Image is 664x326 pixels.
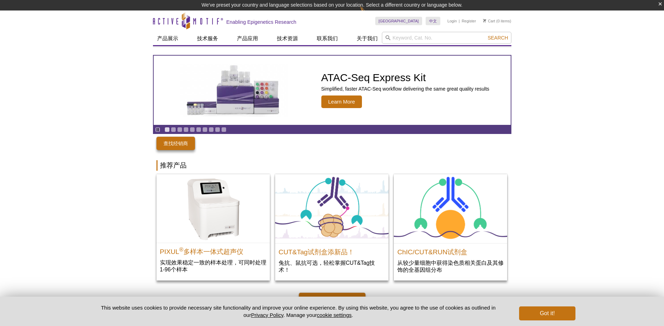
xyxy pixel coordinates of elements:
a: Go to slide 5 [190,127,195,132]
a: Go to slide 3 [177,127,182,132]
a: 产品应用 [233,32,262,45]
a: Register [462,19,476,23]
a: ATAC-Seq Express Kit ATAC-Seq Express Kit Simplified, faster ATAC-Seq workflow delivering the sam... [154,56,511,125]
a: Go to slide 9 [215,127,220,132]
p: Simplified, faster ATAC-Seq workflow delivering the same great quality results [321,86,489,92]
img: Change Here [360,5,378,22]
a: Cart [483,19,495,23]
h2: 推荐产品 [156,160,508,171]
a: ChIC/CUT&RUN Assay Kit ChIC/CUT&RUN试剂盒 从较少量细胞中获得染色质相关蛋白及其修饰的全基因组分布 [394,174,507,281]
span: Learn More [321,95,362,108]
input: Keyword, Cat. No. [382,32,511,44]
span: Search [488,35,508,41]
h2: Enabling Epigenetics Research [226,19,296,25]
a: 联系我们 [313,32,342,45]
a: Toggle autoplay [155,127,160,132]
a: CUT&Tag试剂盒添新品！ CUT&Tag试剂盒添新品！ 兔抗、鼠抗可选，轻松掌握CUT&Tag技术！ [275,174,389,281]
p: 从较少量细胞中获得染色质相关蛋白及其修饰的全基因组分布 [397,259,504,274]
h2: CUT&Tag试剂盒添新品！ [279,245,385,256]
a: Go to slide 8 [209,127,214,132]
a: 关于我们 [352,32,382,45]
p: 兔抗、鼠抗可选，轻松掌握CUT&Tag技术！ [279,259,385,274]
a: Privacy Policy [251,312,283,318]
img: CUT&Tag试剂盒添新品！ [275,174,389,243]
a: Go to slide 7 [202,127,208,132]
h2: ChIC/CUT&RUN试剂盒 [397,245,504,256]
button: Got it! [519,306,575,320]
button: cookie settings [317,312,351,318]
a: 查看所有产品 [299,293,365,307]
a: 查找经销商 [156,137,195,150]
a: Go to slide 10 [221,127,226,132]
img: PIXUL Multi-Sample Sonicator [156,174,270,243]
img: ATAC-Seq Express Kit [176,64,292,117]
a: Go to slide 6 [196,127,201,132]
a: Go to slide 2 [171,127,176,132]
sup: ® [179,247,183,253]
li: (0 items) [483,17,511,25]
img: ChIC/CUT&RUN Assay Kit [394,174,507,243]
h2: PIXUL 多样本一体式超声仪 [160,245,266,255]
a: 产品展示 [153,32,182,45]
img: Your Cart [483,19,486,22]
article: ATAC-Seq Express Kit [154,56,511,125]
a: Go to slide 4 [183,127,189,132]
a: 技术服务 [193,32,222,45]
p: This website uses cookies to provide necessary site functionality and improve your online experie... [89,304,508,319]
a: Login [447,19,457,23]
li: | [459,17,460,25]
a: PIXUL Multi-Sample Sonicator PIXUL®多样本一体式超声仪 实现效果稳定一致的样本处理，可同时处理1-96个样本 [156,174,270,280]
button: Search [485,35,510,41]
a: Go to slide 1 [165,127,170,132]
a: 技术资源 [273,32,302,45]
p: 实现效果稳定一致的样本处理，可同时处理1-96个样本 [160,259,266,273]
a: 中文 [426,17,440,25]
a: [GEOGRAPHIC_DATA] [375,17,422,25]
h2: ATAC-Seq Express Kit [321,72,489,83]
